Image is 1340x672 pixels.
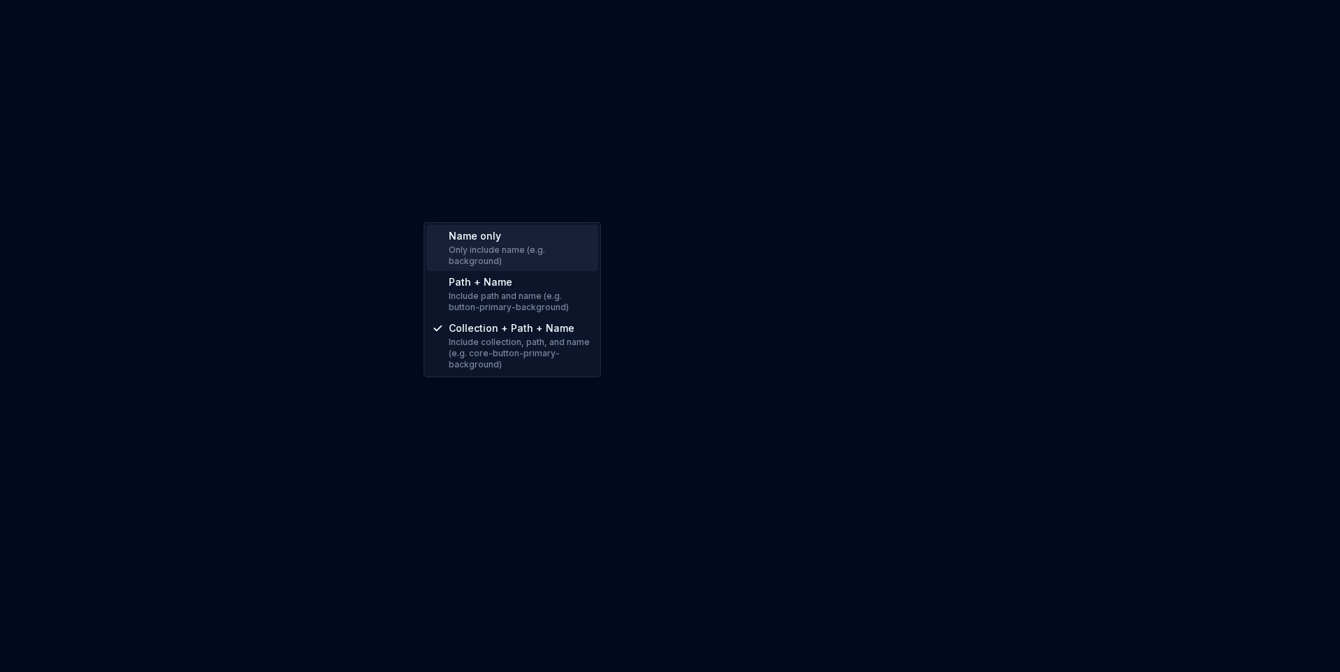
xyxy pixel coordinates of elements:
span: Name only [449,230,501,242]
span: Collection + Path + Name [449,322,574,334]
div: Only include name (e.g. background) [449,244,593,267]
div: Include path and name (e.g. button-primary-background) [449,291,593,313]
span: Path + Name [449,276,512,288]
div: Include collection, path, and name (e.g. core-button-primary-background) [449,337,593,370]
